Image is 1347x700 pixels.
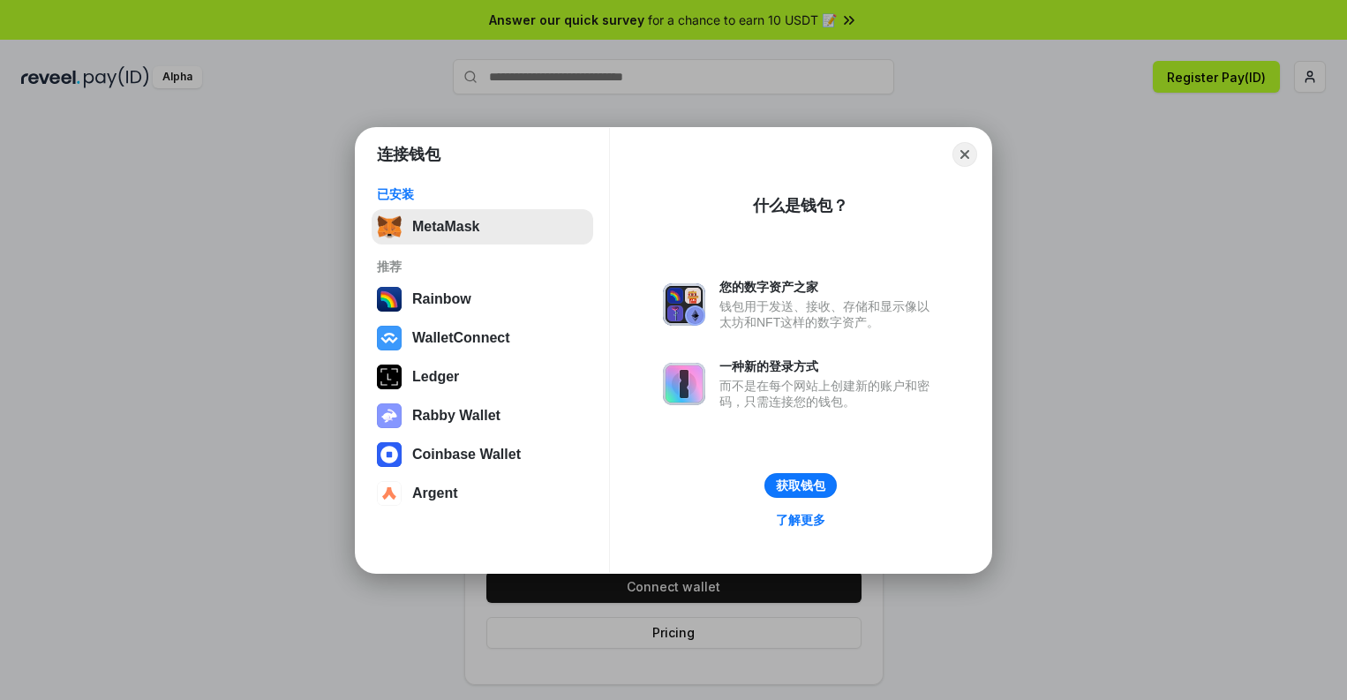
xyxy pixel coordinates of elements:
div: MetaMask [412,219,479,235]
div: Rainbow [412,291,471,307]
div: 而不是在每个网站上创建新的账户和密码，只需连接您的钱包。 [719,378,938,410]
img: svg+xml,%3Csvg%20xmlns%3D%22http%3A%2F%2Fwww.w3.org%2F2000%2Fsvg%22%20width%3D%2228%22%20height%3... [377,365,402,389]
button: Rainbow [372,282,593,317]
div: 您的数字资产之家 [719,279,938,295]
div: Rabby Wallet [412,408,500,424]
img: svg+xml,%3Csvg%20width%3D%2228%22%20height%3D%2228%22%20viewBox%3D%220%200%2028%2028%22%20fill%3D... [377,481,402,506]
div: 什么是钱包？ [753,195,848,216]
img: svg+xml,%3Csvg%20fill%3D%22none%22%20height%3D%2233%22%20viewBox%3D%220%200%2035%2033%22%20width%... [377,215,402,239]
button: Ledger [372,359,593,395]
img: svg+xml,%3Csvg%20xmlns%3D%22http%3A%2F%2Fwww.w3.org%2F2000%2Fsvg%22%20fill%3D%22none%22%20viewBox... [377,403,402,428]
img: svg+xml,%3Csvg%20width%3D%2228%22%20height%3D%2228%22%20viewBox%3D%220%200%2028%2028%22%20fill%3D... [377,326,402,350]
button: MetaMask [372,209,593,245]
div: 了解更多 [776,512,825,528]
div: 推荐 [377,259,588,275]
div: Coinbase Wallet [412,447,521,463]
img: svg+xml,%3Csvg%20xmlns%3D%22http%3A%2F%2Fwww.w3.org%2F2000%2Fsvg%22%20fill%3D%22none%22%20viewBox... [663,283,705,326]
div: 获取钱包 [776,478,825,493]
button: Argent [372,476,593,511]
img: svg+xml,%3Csvg%20xmlns%3D%22http%3A%2F%2Fwww.w3.org%2F2000%2Fsvg%22%20fill%3D%22none%22%20viewBox... [663,363,705,405]
button: Coinbase Wallet [372,437,593,472]
div: Ledger [412,369,459,385]
button: Rabby Wallet [372,398,593,433]
div: 钱包用于发送、接收、存储和显示像以太坊和NFT这样的数字资产。 [719,298,938,330]
div: Argent [412,485,458,501]
a: 了解更多 [765,508,836,531]
div: 已安装 [377,186,588,202]
button: WalletConnect [372,320,593,356]
button: 获取钱包 [764,473,837,498]
div: 一种新的登录方式 [719,358,938,374]
button: Close [952,142,977,167]
h1: 连接钱包 [377,144,440,165]
div: WalletConnect [412,330,510,346]
img: svg+xml,%3Csvg%20width%3D%22120%22%20height%3D%22120%22%20viewBox%3D%220%200%20120%20120%22%20fil... [377,287,402,312]
img: svg+xml,%3Csvg%20width%3D%2228%22%20height%3D%2228%22%20viewBox%3D%220%200%2028%2028%22%20fill%3D... [377,442,402,467]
